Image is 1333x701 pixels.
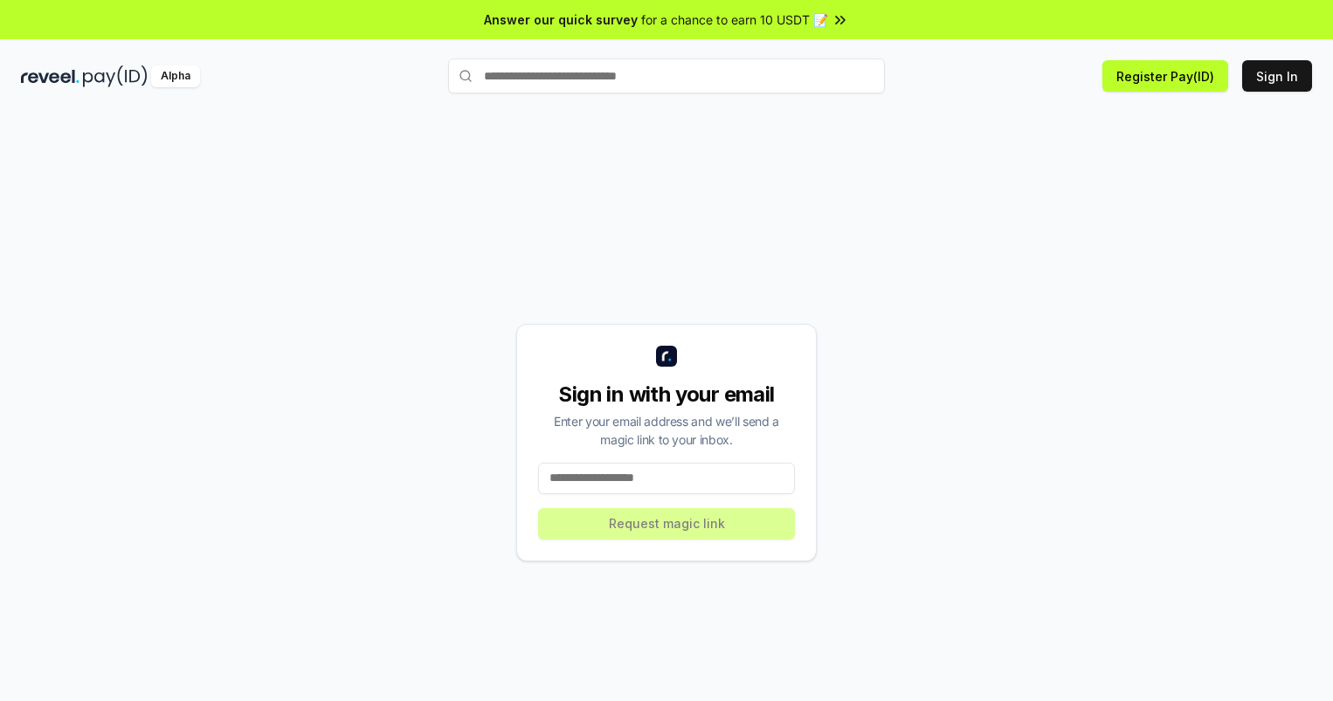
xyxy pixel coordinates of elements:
button: Sign In [1242,60,1312,92]
button: Register Pay(ID) [1102,60,1228,92]
img: reveel_dark [21,65,79,87]
span: for a chance to earn 10 USDT 📝 [641,10,828,29]
img: logo_small [656,346,677,367]
img: pay_id [83,65,148,87]
div: Sign in with your email [538,381,795,409]
span: Answer our quick survey [484,10,638,29]
div: Enter your email address and we’ll send a magic link to your inbox. [538,412,795,449]
div: Alpha [151,65,200,87]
